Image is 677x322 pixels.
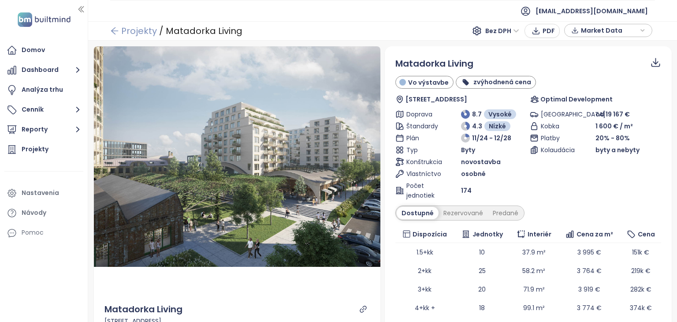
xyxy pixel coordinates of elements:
td: 10 [454,243,510,262]
span: 219k € [631,266,651,275]
a: Nastavenia [4,184,83,202]
div: Dostupné [397,207,439,219]
span: Cena [638,229,655,239]
span: Interiér [528,229,551,239]
span: Plán [406,133,439,143]
a: link [359,305,367,313]
span: Nízké [489,121,506,131]
span: Konštrukcia [406,157,439,167]
span: 8.7 [472,109,482,119]
td: 20 [454,280,510,299]
td: 1.5+kk [395,243,454,262]
div: Pomoc [22,227,44,238]
td: 25 [454,262,510,280]
span: Market Data [581,24,638,37]
div: Nastavenia [22,187,59,198]
div: Matadorka Living [166,23,242,39]
span: 4.3 [472,121,482,131]
img: logo [15,11,73,29]
td: 71.9 m² [510,280,558,299]
div: Projekty [22,144,48,155]
td: 18 [454,299,510,317]
span: 374k € [630,303,652,312]
button: Reporty [4,121,83,139]
span: byty a nebyty [595,145,640,155]
span: Bez DPH [485,24,519,37]
span: 174 [461,186,472,195]
td: 99.1 m² [510,299,558,317]
span: novostavba [461,157,501,167]
span: PDF [543,26,555,36]
span: arrow-left [110,26,119,35]
td: 58.2 m² [510,262,558,280]
div: / [159,23,164,39]
a: Návody [4,204,83,222]
span: 282k € [630,285,651,294]
span: 3 919 € [578,285,600,294]
button: PDF [524,24,560,38]
span: osobné [461,169,486,179]
td: 3+kk [395,280,454,299]
span: Optimal Development [540,94,613,104]
span: Počet jednotiek [406,181,439,200]
span: Vo výstavbe [408,78,449,87]
a: Domov [4,41,83,59]
span: [GEOGRAPHIC_DATA] [541,109,573,119]
div: button [569,24,647,37]
div: Návody [22,207,46,218]
td: 37.9 m² [510,243,558,262]
span: Platby [541,133,573,143]
span: [STREET_ADDRESS] [405,94,467,104]
a: Analýza trhu [4,81,83,99]
span: Typ [406,145,439,155]
button: Dashboard [4,61,83,79]
span: 151k € [632,248,649,257]
div: Domov [22,45,45,56]
b: zvýhodnená cena [473,78,531,86]
span: Kolaudácia [541,145,573,155]
a: Projekty [4,141,83,158]
span: Jednotky [472,229,503,239]
span: 3 764 € [577,266,602,275]
a: arrow-left Projekty [110,23,157,39]
button: Cenník [4,101,83,119]
span: Matadorka Living [395,57,473,70]
span: Štandardy [406,121,439,131]
div: Analýza trhu [22,84,63,95]
span: 11/24 - 12/28 [472,133,511,143]
span: Kobka [541,121,573,131]
span: 20% - 80% [595,134,630,142]
span: [EMAIL_ADDRESS][DOMAIN_NAME] [536,0,648,22]
div: Pomoc [4,224,83,242]
span: Byty [461,145,475,155]
span: Vysoké [488,109,512,119]
span: 1 600 € / m² [595,121,633,131]
span: Vlastníctvo [406,169,439,179]
div: Matadorka Living [104,303,182,316]
span: 3 995 € [577,248,601,257]
span: Cena za m² [577,229,613,239]
span: Doprava [406,109,439,119]
td: 2+kk [395,262,454,280]
span: 3 774 € [577,303,602,312]
div: Rezervované [439,207,488,219]
span: od 19 167 € [595,110,630,119]
div: Predané [488,207,523,219]
td: 4+kk + [395,299,454,317]
span: Dispozícia [413,229,447,239]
